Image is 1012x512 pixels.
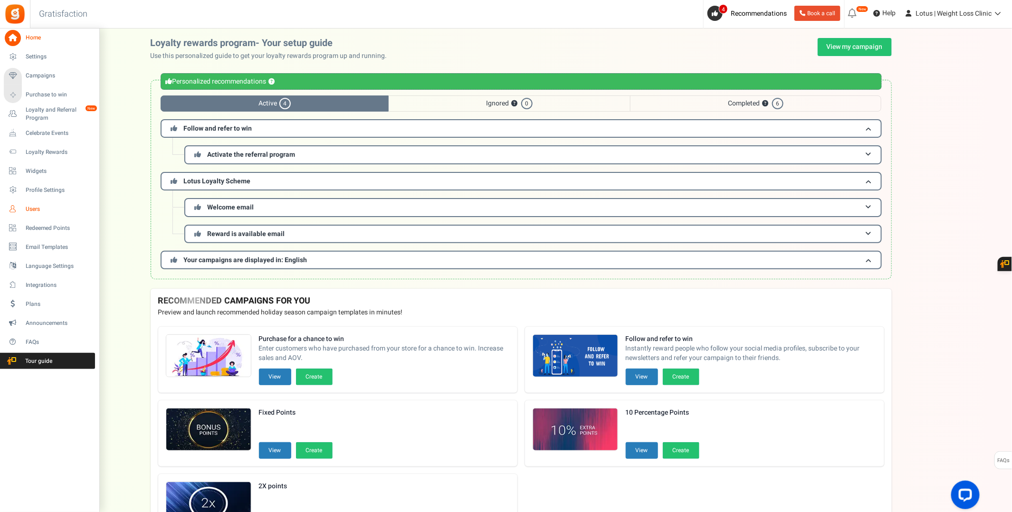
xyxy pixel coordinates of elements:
[4,3,26,25] img: Gratisfaction
[26,129,92,137] span: Celebrate Events
[880,9,896,18] span: Help
[4,182,95,198] a: Profile Settings
[626,344,877,363] span: Instantly reward people who follow your social media profiles, subscribe to your newsletters and ...
[161,95,389,112] span: Active
[26,186,92,194] span: Profile Settings
[259,369,291,385] button: View
[4,106,95,122] a: Loyalty and Referral Program New
[626,408,699,417] strong: 10 Percentage Points
[166,408,251,451] img: Recommended Campaigns
[26,319,92,327] span: Announcements
[856,6,869,12] em: New
[719,4,728,14] span: 4
[29,5,98,24] h3: Gratisfaction
[26,262,92,270] span: Language Settings
[26,91,92,99] span: Purchase to win
[151,38,395,48] h2: Loyalty rewards program- Your setup guide
[4,87,95,103] a: Purchase to win
[184,176,251,186] span: Lotus Loyalty Scheme
[158,296,884,306] h4: RECOMMENDED CAMPAIGNS FOR YOU
[762,101,768,107] button: ?
[4,296,95,312] a: Plans
[26,34,92,42] span: Home
[259,408,333,417] strong: Fixed Points
[916,9,992,19] span: Lotus | Weight Loss Clinic
[26,148,92,156] span: Loyalty Rewards
[85,105,97,112] em: New
[4,49,95,65] a: Settings
[521,98,533,109] span: 0
[259,334,510,344] strong: Purchase for a chance to win
[663,369,699,385] button: Create
[279,98,291,109] span: 4
[626,442,658,459] button: View
[997,452,1010,470] span: FAQs
[707,6,791,21] a: 4 Recommendations
[259,482,333,491] strong: 2X points
[4,277,95,293] a: Integrations
[4,258,95,274] a: Language Settings
[26,167,92,175] span: Widgets
[869,6,899,21] a: Help
[26,243,92,251] span: Email Templates
[269,79,275,85] button: ?
[26,300,92,308] span: Plans
[818,38,892,56] a: View my campaign
[630,95,881,112] span: Completed
[533,408,618,451] img: Recommended Campaigns
[533,335,618,378] img: Recommended Campaigns
[184,123,252,133] span: Follow and refer to win
[4,334,95,350] a: FAQs
[4,68,95,84] a: Campaigns
[161,73,882,90] div: Personalized recommendations
[794,6,840,21] a: Book a call
[4,30,95,46] a: Home
[208,202,254,212] span: Welcome email
[626,369,658,385] button: View
[26,224,92,232] span: Redeemed Points
[259,442,291,459] button: View
[26,106,95,122] span: Loyalty and Referral Program
[26,72,92,80] span: Campaigns
[663,442,699,459] button: Create
[4,220,95,236] a: Redeemed Points
[4,315,95,331] a: Announcements
[296,369,333,385] button: Create
[158,308,884,317] p: Preview and launch recommended holiday season campaign templates in minutes!
[184,255,307,265] span: Your campaigns are displayed in: English
[259,344,510,363] span: Enter customers who have purchased from your store for a chance to win. Increase sales and AOV.
[511,101,517,107] button: ?
[4,357,71,365] span: Tour guide
[26,53,92,61] span: Settings
[4,201,95,217] a: Users
[731,9,787,19] span: Recommendations
[26,281,92,289] span: Integrations
[208,150,296,160] span: Activate the referral program
[26,205,92,213] span: Users
[26,338,92,346] span: FAQs
[166,335,251,378] img: Recommended Campaigns
[4,125,95,141] a: Celebrate Events
[4,239,95,255] a: Email Templates
[296,442,333,459] button: Create
[151,51,395,61] p: Use this personalized guide to get your loyalty rewards program up and running.
[208,229,285,239] span: Reward is available email
[772,98,783,109] span: 6
[4,163,95,179] a: Widgets
[389,95,630,112] span: Ignored
[626,334,877,344] strong: Follow and refer to win
[4,144,95,160] a: Loyalty Rewards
